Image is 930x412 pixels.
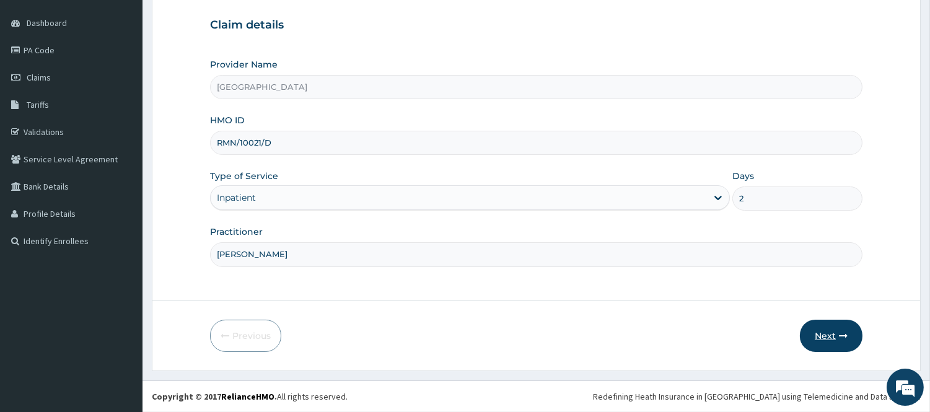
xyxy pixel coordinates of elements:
[210,242,862,266] input: Enter Name
[152,391,277,402] strong: Copyright © 2017 .
[27,72,51,83] span: Claims
[210,58,278,71] label: Provider Name
[800,320,862,352] button: Next
[210,114,245,126] label: HMO ID
[210,19,862,32] h3: Claim details
[72,126,171,251] span: We're online!
[217,191,256,204] div: Inpatient
[210,170,278,182] label: Type of Service
[27,17,67,28] span: Dashboard
[64,69,208,85] div: Chat with us now
[221,391,274,402] a: RelianceHMO
[210,226,263,238] label: Practitioner
[27,99,49,110] span: Tariffs
[23,62,50,93] img: d_794563401_company_1708531726252_794563401
[210,320,281,352] button: Previous
[6,278,236,321] textarea: Type your message and hit 'Enter'
[143,380,930,412] footer: All rights reserved.
[203,6,233,36] div: Minimize live chat window
[732,170,754,182] label: Days
[593,390,921,403] div: Redefining Heath Insurance in [GEOGRAPHIC_DATA] using Telemedicine and Data Science!
[210,131,862,155] input: Enter HMO ID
